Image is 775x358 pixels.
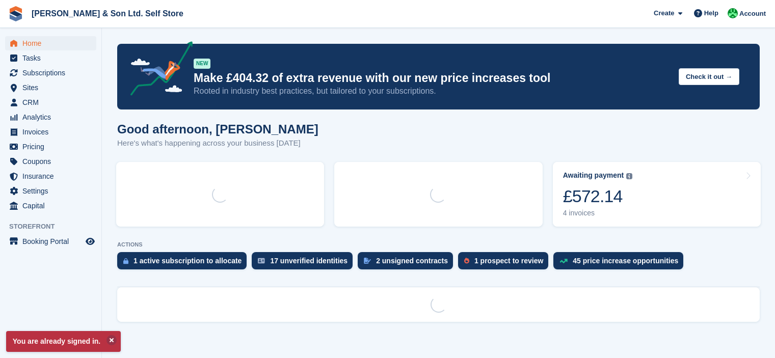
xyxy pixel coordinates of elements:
span: Invoices [22,125,84,139]
p: Here's what's happening across your business [DATE] [117,137,318,149]
a: menu [5,95,96,109]
span: CRM [22,95,84,109]
span: Sites [22,80,84,95]
div: 1 prospect to review [474,257,543,265]
div: £572.14 [563,186,633,207]
span: Insurance [22,169,84,183]
button: Check it out → [679,68,739,85]
a: 1 prospect to review [458,252,553,274]
div: 45 price increase opportunities [573,257,678,265]
div: 17 unverified identities [270,257,348,265]
a: 2 unsigned contracts [358,252,458,274]
div: Awaiting payment [563,171,624,180]
img: icon-info-grey-7440780725fd019a000dd9b08b2336e03edf1995a4989e88bcd33f0948082b44.svg [626,173,632,179]
img: Kelly Lowe [728,8,738,18]
img: prospect-51fa495bee0391a8d652442698ab0144808aea92771e9ea1ae160a38d050c398.svg [464,258,469,264]
img: verify_identity-adf6edd0f0f0b5bbfe63781bf79b02c33cf7c696d77639b501bdc392416b5a36.svg [258,258,265,264]
div: 2 unsigned contracts [376,257,448,265]
a: menu [5,66,96,80]
a: menu [5,110,96,124]
p: Make £404.32 of extra revenue with our new price increases tool [194,71,671,86]
p: ACTIONS [117,241,760,248]
img: active_subscription_to_allocate_icon-d502201f5373d7db506a760aba3b589e785aa758c864c3986d89f69b8ff3... [123,258,128,264]
a: 17 unverified identities [252,252,358,274]
span: Pricing [22,140,84,154]
a: menu [5,80,96,95]
img: contract_signature_icon-13c848040528278c33f63329250d36e43548de30e8caae1d1a13099fd9432cc5.svg [364,258,371,264]
a: Awaiting payment £572.14 4 invoices [553,162,761,227]
p: You are already signed in. [6,331,121,352]
p: Rooted in industry best practices, but tailored to your subscriptions. [194,86,671,97]
a: 45 price increase opportunities [553,252,688,274]
a: menu [5,199,96,213]
a: menu [5,154,96,169]
div: 1 active subscription to allocate [133,257,242,265]
img: price_increase_opportunities-93ffe204e8149a01c8c9dc8f82e8f89637d9d84a8eef4429ea346261dce0b2c0.svg [559,259,568,263]
span: Booking Portal [22,234,84,249]
a: 1 active subscription to allocate [117,252,252,274]
div: NEW [194,59,210,69]
a: menu [5,51,96,65]
span: Coupons [22,154,84,169]
span: Help [704,8,718,18]
a: menu [5,36,96,50]
span: Settings [22,184,84,198]
div: 4 invoices [563,209,633,217]
a: menu [5,140,96,154]
img: stora-icon-8386f47178a22dfd0bd8f6a31ec36ba5ce8667c1dd55bd0f319d3a0aa187defe.svg [8,6,23,21]
span: Account [739,9,766,19]
span: Create [654,8,674,18]
span: Analytics [22,110,84,124]
span: Home [22,36,84,50]
span: Capital [22,199,84,213]
span: Subscriptions [22,66,84,80]
a: Preview store [84,235,96,247]
a: [PERSON_NAME] & Son Ltd. Self Store [28,5,188,22]
span: Tasks [22,51,84,65]
img: price-adjustments-announcement-icon-8257ccfd72463d97f412b2fc003d46551f7dbcb40ab6d574587a9cd5c0d94... [122,41,193,99]
a: menu [5,184,96,198]
h1: Good afternoon, [PERSON_NAME] [117,122,318,136]
a: menu [5,169,96,183]
a: menu [5,234,96,249]
a: menu [5,125,96,139]
span: Storefront [9,222,101,232]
